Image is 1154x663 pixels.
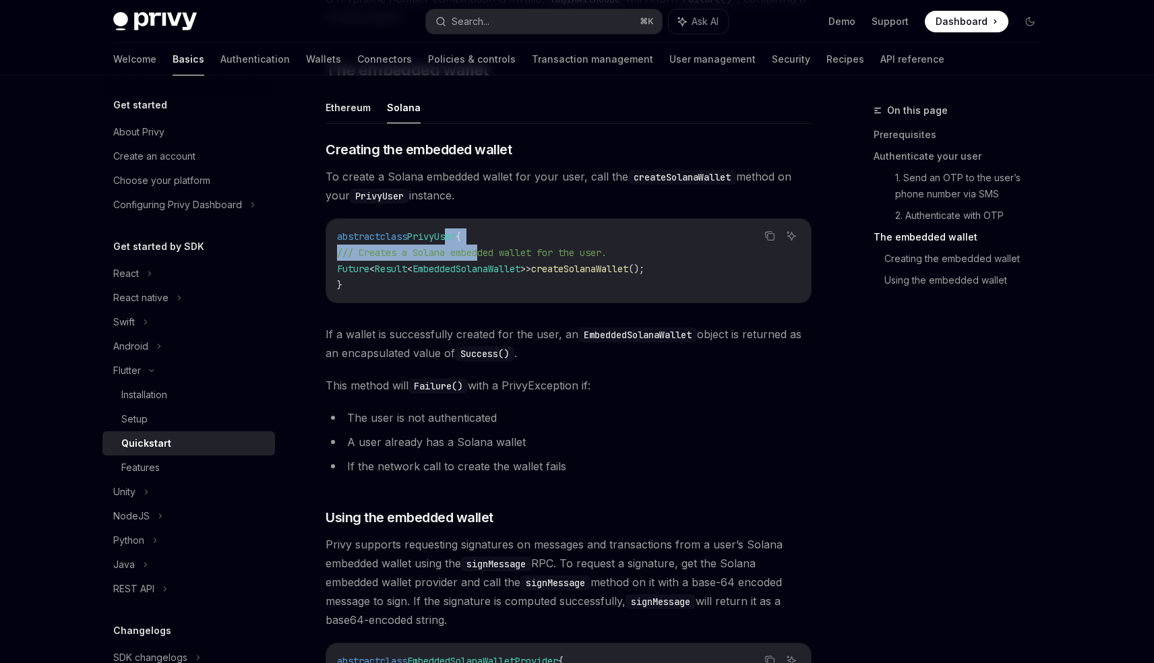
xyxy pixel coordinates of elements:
[113,43,156,75] a: Welcome
[326,325,812,362] span: If a wallet is successfully created for the user, an object is returned as an encapsulated value ...
[426,9,662,34] button: Search...⌘K
[872,15,909,28] a: Support
[884,248,1052,270] a: Creating the embedded wallet
[375,263,407,275] span: Result
[326,167,812,205] span: To create a Solana embedded wallet for your user, call the method on your instance.
[626,594,696,609] code: signMessage
[369,263,375,275] span: <
[173,43,204,75] a: Basics
[102,144,275,168] a: Create an account
[456,230,461,243] span: {
[520,263,531,275] span: >>
[113,338,148,354] div: Android
[113,314,135,330] div: Swift
[452,13,489,30] div: Search...
[895,167,1052,205] a: 1. Send an OTP to the user’s phone number via SMS
[884,270,1052,291] a: Using the embedded wallet
[326,408,812,427] li: The user is not authenticated
[102,455,275,480] a: Features
[326,376,812,395] span: This method will with a PrivyException if:
[102,407,275,431] a: Setup
[413,263,520,275] span: EmbeddedSolanaWallet
[407,263,413,275] span: <
[880,43,944,75] a: API reference
[532,43,653,75] a: Transaction management
[874,124,1052,146] a: Prerequisites
[337,247,607,259] span: /// Creates a Solana embedded wallet for the user.
[407,230,456,243] span: PrivyUser
[102,120,275,144] a: About Privy
[121,460,160,476] div: Features
[772,43,810,75] a: Security
[306,43,341,75] a: Wallets
[113,124,164,140] div: About Privy
[113,532,144,548] div: Python
[408,379,468,393] code: Failure()
[102,383,275,407] a: Installation
[578,327,697,342] code: EmbeddedSolanaWallet
[121,387,167,403] div: Installation
[113,623,171,639] h5: Changelogs
[828,15,855,28] a: Demo
[874,226,1052,248] a: The embedded wallet
[337,263,369,275] span: Future
[113,557,135,573] div: Java
[326,508,493,527] span: Using the embedded wallet
[531,263,628,275] span: createSolanaWallet
[113,148,195,164] div: Create an account
[387,92,421,123] button: Solana
[113,12,197,31] img: dark logo
[121,411,148,427] div: Setup
[895,205,1052,226] a: 2. Authenticate with OTP
[326,433,812,451] li: A user already has a Solana wallet
[350,189,409,203] code: PrivyUser
[461,557,531,571] code: signMessage
[113,239,204,255] h5: Get started by SDK
[113,362,141,379] div: Flutter
[783,227,800,245] button: Ask AI
[121,435,171,451] div: Quickstart
[113,290,169,306] div: React native
[887,102,948,119] span: On this page
[669,9,728,34] button: Ask AI
[936,15,988,28] span: Dashboard
[113,172,210,189] div: Choose your platform
[113,484,135,500] div: Unity
[428,43,516,75] a: Policies & controls
[455,346,514,361] code: Success()
[113,265,139,282] div: React
[761,227,779,245] button: Copy the contents from the code block
[113,197,242,213] div: Configuring Privy Dashboard
[220,43,290,75] a: Authentication
[337,230,380,243] span: abstract
[337,279,342,291] span: }
[326,457,812,476] li: If the network call to create the wallet fails
[113,581,154,597] div: REST API
[326,140,512,159] span: Creating the embedded wallet
[520,575,590,590] code: signMessage
[692,15,719,28] span: Ask AI
[874,146,1052,167] a: Authenticate your user
[628,263,644,275] span: ();
[326,92,371,123] button: Ethereum
[380,230,407,243] span: class
[826,43,864,75] a: Recipes
[357,43,412,75] a: Connectors
[102,168,275,193] a: Choose your platform
[113,97,167,113] h5: Get started
[628,170,736,185] code: createSolanaWallet
[102,431,275,455] a: Quickstart
[1019,11,1041,32] button: Toggle dark mode
[925,11,1008,32] a: Dashboard
[326,535,812,629] span: Privy supports requesting signatures on messages and transactions from a user’s Solana embedded w...
[640,16,654,27] span: ⌘ K
[669,43,756,75] a: User management
[113,508,150,524] div: NodeJS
